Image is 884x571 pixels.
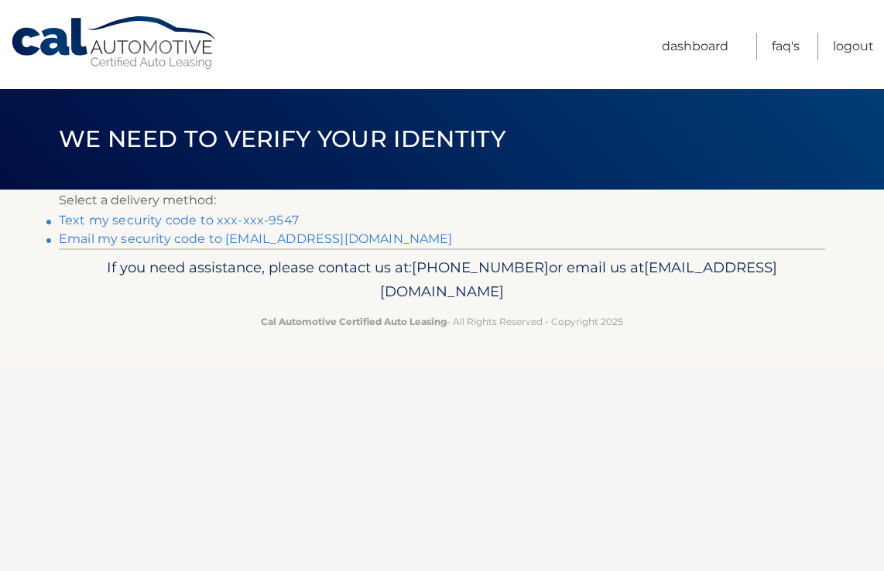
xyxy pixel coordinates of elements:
[69,313,815,330] p: - All Rights Reserved - Copyright 2025
[772,33,800,60] a: FAQ's
[662,33,728,60] a: Dashboard
[59,213,299,227] a: Text my security code to xxx-xxx-9547
[59,231,453,246] a: Email my security code to [EMAIL_ADDRESS][DOMAIN_NAME]
[833,33,874,60] a: Logout
[412,258,549,276] span: [PHONE_NUMBER]
[10,15,219,70] a: Cal Automotive
[261,316,447,327] strong: Cal Automotive Certified Auto Leasing
[59,125,505,153] span: We need to verify your identity
[69,255,815,305] p: If you need assistance, please contact us at: or email us at
[59,190,825,211] p: Select a delivery method:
